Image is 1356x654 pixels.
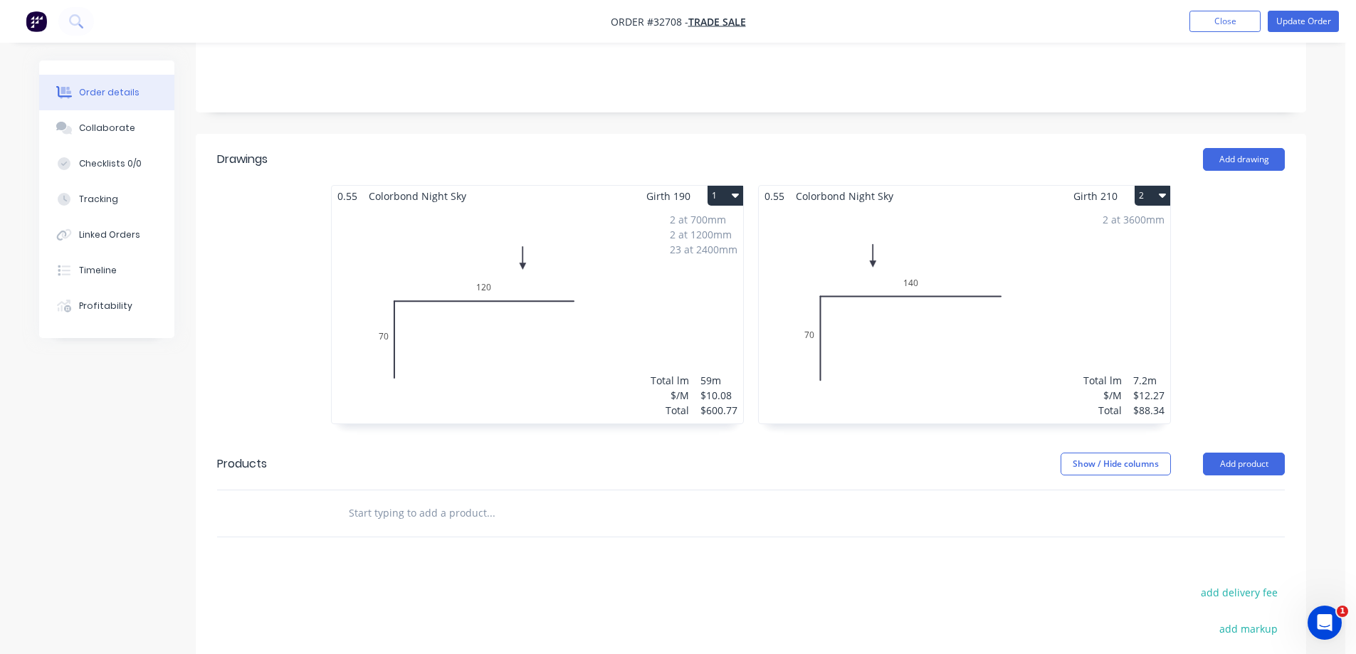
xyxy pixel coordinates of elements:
img: Factory [26,11,47,32]
div: $88.34 [1133,403,1165,418]
div: Tracking [79,193,118,206]
span: Girth 210 [1073,186,1118,206]
div: 23 at 2400mm [670,242,737,257]
button: Add product [1203,453,1285,475]
div: 0701202 at 700mm2 at 1200mm23 at 2400mmTotal lm$/MTotal59m$10.08$600.77 [332,206,743,423]
div: 59m [700,373,737,388]
div: 2 at 700mm [670,212,737,227]
div: $600.77 [700,403,737,418]
div: Timeline [79,264,117,277]
a: TRADE SALE [688,15,746,28]
button: add markup [1212,619,1285,638]
div: Linked Orders [79,228,140,241]
button: 1 [708,186,743,206]
button: Close [1189,11,1261,32]
div: Total lm [651,373,689,388]
div: Total [1083,403,1122,418]
button: Tracking [39,181,174,217]
button: Order details [39,75,174,110]
button: Checklists 0/0 [39,146,174,181]
button: Update Order [1268,11,1339,32]
button: Collaborate [39,110,174,146]
button: Timeline [39,253,174,288]
button: Add drawing [1203,148,1285,171]
div: 2 at 1200mm [670,227,737,242]
span: Colorbond Night Sky [363,186,472,206]
span: 1 [1337,606,1348,617]
div: $/M [1083,388,1122,403]
div: Collaborate [79,122,135,135]
div: 0701402 at 3600mmTotal lm$/MTotal7.2m$12.27$88.34 [759,206,1170,423]
button: 2 [1135,186,1170,206]
div: Total lm [1083,373,1122,388]
span: Colorbond Night Sky [790,186,899,206]
div: Order details [79,86,140,99]
button: add delivery fee [1193,583,1285,602]
span: Order #32708 - [611,15,688,28]
button: Profitability [39,288,174,324]
span: 0.55 [332,186,363,206]
div: $10.08 [700,388,737,403]
div: 7.2m [1133,373,1165,388]
div: Drawings [217,151,268,168]
div: Products [217,455,267,473]
button: Linked Orders [39,217,174,253]
span: Girth 190 [646,186,690,206]
div: $12.27 [1133,388,1165,403]
div: 2 at 3600mm [1103,212,1165,227]
iframe: Intercom live chat [1308,606,1342,640]
input: Start typing to add a product... [348,499,633,527]
div: Total [651,403,689,418]
span: 0.55 [759,186,790,206]
div: $/M [651,388,689,403]
div: Profitability [79,300,132,312]
button: Show / Hide columns [1061,453,1171,475]
div: Checklists 0/0 [79,157,142,170]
